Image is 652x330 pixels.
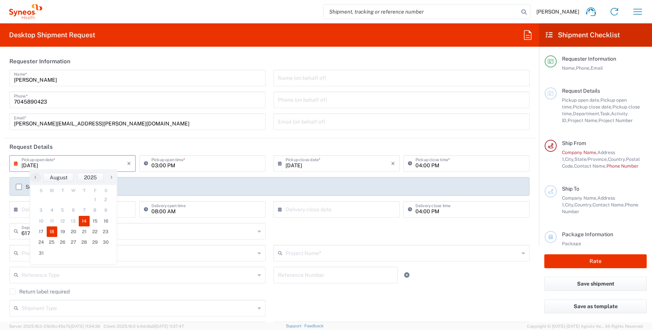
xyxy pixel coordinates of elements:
[90,187,101,194] th: weekday
[562,195,597,201] span: Company Name,
[304,324,324,328] a: Feedback
[57,226,68,237] span: 19
[79,205,90,215] span: 7
[47,216,58,226] span: 11
[286,324,305,328] a: Support
[79,237,90,247] span: 28
[544,299,647,313] button: Save as template
[562,186,579,192] span: Ship To
[16,184,66,190] label: Schedule pickup
[573,111,600,116] span: Department,
[90,226,101,237] span: 22
[100,237,111,247] span: 30
[574,202,592,208] span: Country,
[47,187,58,194] th: weekday
[155,324,184,328] span: [DATE] 11:37:47
[546,31,620,40] h2: Shipment Checklist
[100,226,111,237] span: 23
[90,205,101,215] span: 8
[36,216,47,226] span: 10
[600,111,611,116] span: Task,
[562,150,597,155] span: Company Name,
[9,31,95,40] h2: Desktop Shipment Request
[565,156,574,162] span: City,
[562,88,600,94] span: Request Details
[100,187,111,194] th: weekday
[36,237,47,247] span: 24
[68,187,79,194] th: weekday
[50,174,67,180] span: August
[127,157,131,170] i: ×
[608,156,626,162] span: Country,
[100,205,111,215] span: 9
[57,237,68,247] span: 26
[574,156,608,162] span: State/Province,
[574,163,606,169] span: Contact Name,
[79,216,90,226] span: 14
[592,202,625,208] span: Contact Name,
[565,202,574,208] span: City,
[68,237,79,247] span: 27
[36,226,47,237] span: 17
[90,216,101,226] span: 15
[402,270,412,280] a: Add Reference
[104,324,184,328] span: Client: 2025.16.0-b4dc8a9
[79,226,90,237] span: 21
[100,216,111,226] span: 16
[47,205,58,215] span: 4
[57,187,68,194] th: weekday
[57,205,68,215] span: 5
[599,118,633,123] span: Project Number
[36,205,47,215] span: 3
[562,241,581,253] span: Package 1:
[30,173,117,182] bs-datepicker-navigation-view: ​ ​ ​
[36,187,47,194] th: weekday
[90,194,101,205] span: 1
[9,143,53,151] h2: Request Details
[568,118,599,123] span: Project Name,
[324,5,519,19] input: Shipment, tracking or reference number
[562,56,616,62] span: Requester Information
[606,163,638,169] span: Phone Number
[30,173,41,182] span: ‹
[36,248,47,258] span: 31
[71,324,100,328] span: [DATE] 11:54:36
[562,97,600,103] span: Pickup open date,
[562,140,586,146] span: Ship From
[562,231,613,237] span: Package Information
[90,237,101,247] span: 29
[47,237,58,247] span: 25
[544,277,647,291] button: Save shipment
[591,65,603,71] span: Email
[79,187,90,194] th: weekday
[47,226,58,237] span: 18
[84,174,97,180] span: 2025
[77,173,104,182] button: 2025
[9,324,100,328] span: Server: 2025.16.0-21b0bc45e7b
[391,157,395,170] i: ×
[562,65,576,71] span: Name,
[573,104,612,110] span: Pickup close date,
[9,289,70,295] label: Return label required
[57,216,68,226] span: 12
[544,254,647,268] button: Rate
[100,194,111,205] span: 2
[576,65,591,71] span: Phone,
[105,173,117,182] button: ›
[9,58,70,65] h2: Requester Information
[527,323,643,330] span: Copyright © [DATE]-[DATE] Agistix Inc., All Rights Reserved
[43,173,73,182] button: August
[68,216,79,226] span: 13
[536,8,579,15] span: [PERSON_NAME]
[30,170,117,264] bs-datepicker-container: calendar
[68,226,79,237] span: 20
[68,205,79,215] span: 6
